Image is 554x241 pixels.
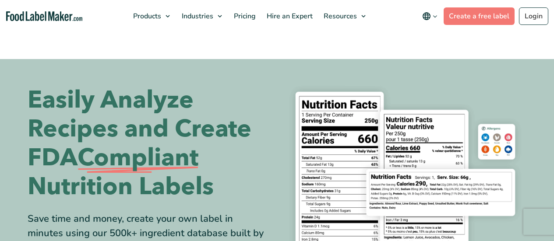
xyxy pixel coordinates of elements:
span: Hire an Expert [264,11,314,21]
a: Create a free label [444,7,515,25]
span: Compliant [78,143,198,172]
span: Industries [179,11,214,21]
span: Resources [321,11,358,21]
a: Login [519,7,548,25]
span: Products [131,11,162,21]
h1: Easily Analyze Recipes and Create FDA Nutrition Labels [28,86,271,201]
span: Pricing [231,11,257,21]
